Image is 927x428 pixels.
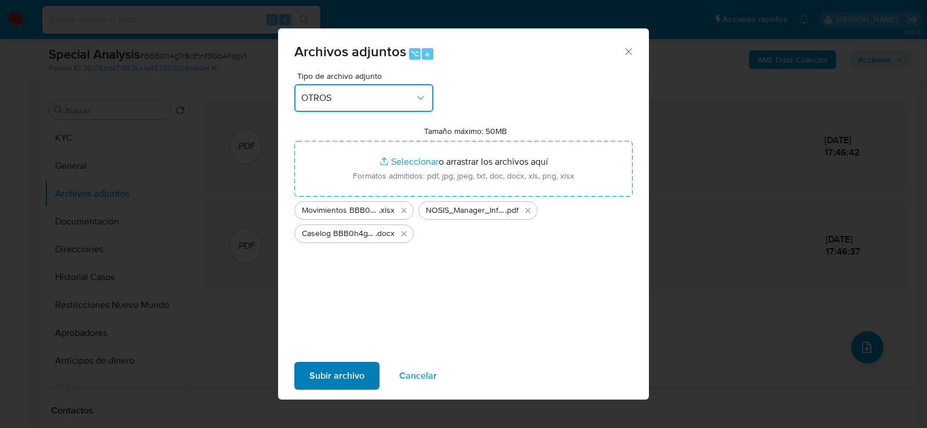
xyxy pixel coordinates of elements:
[426,205,505,216] span: NOSIS_Manager_InformeIndividual_27467054738_654926_20251003162702
[623,46,633,56] button: Cerrar
[399,363,437,389] span: Cancelar
[302,205,379,216] span: Movimientos BBB0h4gTr8oElnf9GbANjgVt_2025_10_03_16_42_56
[410,48,419,59] span: ⌥
[309,363,364,389] span: Subir archivo
[379,205,395,216] span: .xlsx
[294,41,406,61] span: Archivos adjuntos
[302,228,375,240] span: Caselog BBB0h4gTr8oElnf9GbANjgVt_2025_10_03_16_42_56
[294,84,433,112] button: OTROS
[425,48,429,59] span: a
[301,92,415,104] span: OTROS
[424,126,507,136] label: Tamaño máximo: 50MB
[397,227,411,241] button: Eliminar Caselog BBB0h4gTr8oElnf9GbANjgVt_2025_10_03_16_42_56.docx
[294,362,379,390] button: Subir archivo
[384,362,452,390] button: Cancelar
[294,197,633,243] ul: Archivos seleccionados
[397,204,411,217] button: Eliminar Movimientos BBB0h4gTr8oElnf9GbANjgVt_2025_10_03_16_42_56.xlsx
[521,204,535,217] button: Eliminar NOSIS_Manager_InformeIndividual_27467054738_654926_20251003162702.pdf
[505,205,519,216] span: .pdf
[375,228,395,240] span: .docx
[297,72,436,80] span: Tipo de archivo adjunto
